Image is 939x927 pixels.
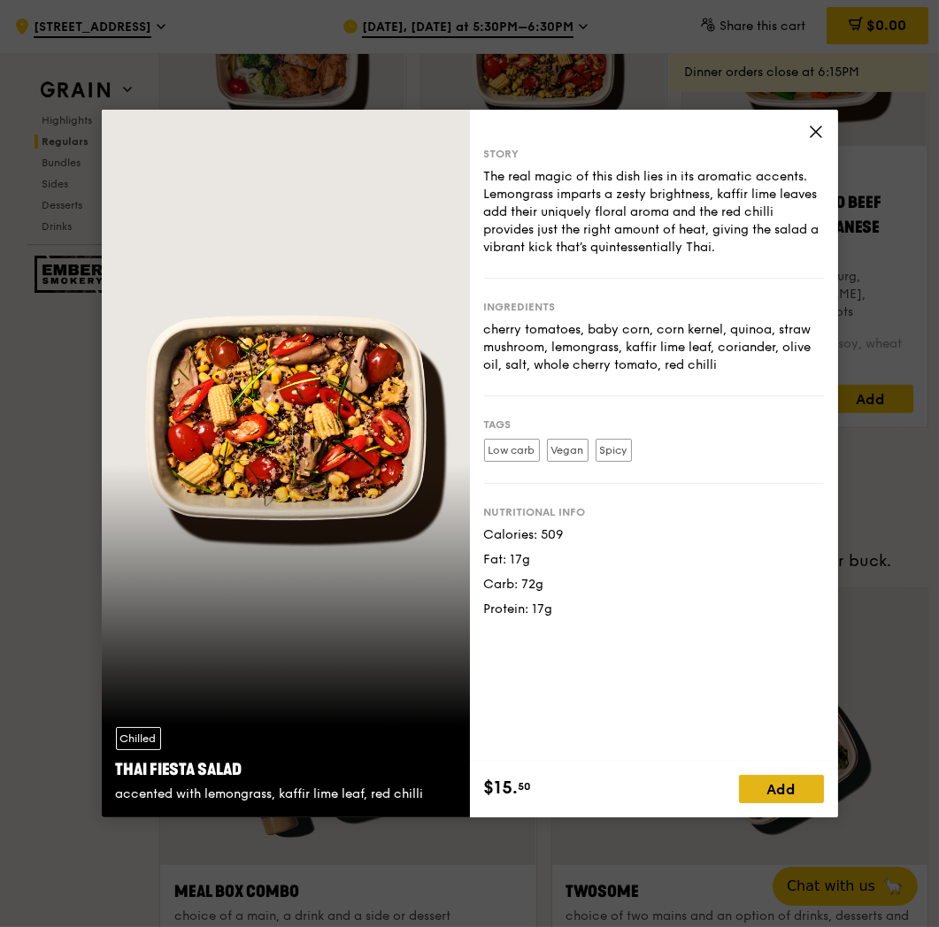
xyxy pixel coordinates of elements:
div: Nutritional info [484,505,824,519]
div: Thai Fiesta Salad [116,757,456,782]
div: Ingredients [484,300,824,314]
div: Fat: 17g [484,551,824,569]
div: Add [739,775,824,803]
div: The real magic of this dish lies in its aromatic accents. Lemongrass imparts a zesty brightness, ... [484,168,824,257]
label: Low carb [484,439,540,462]
label: Vegan [547,439,589,462]
div: Carb: 72g [484,576,824,594]
span: 50 [519,779,532,793]
div: cherry tomatoes, baby corn, corn kernel, quinoa, straw mushroom, lemongrass, kaffir lime leaf, co... [484,321,824,374]
div: Chilled [116,727,161,750]
span: $15. [484,775,519,801]
div: Story [484,147,824,161]
div: accented with lemongrass, kaffir lime leaf, red chilli [116,785,456,803]
label: Spicy [596,439,632,462]
div: Calories: 509 [484,526,824,544]
div: Tags [484,418,824,432]
div: Protein: 17g [484,601,824,618]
